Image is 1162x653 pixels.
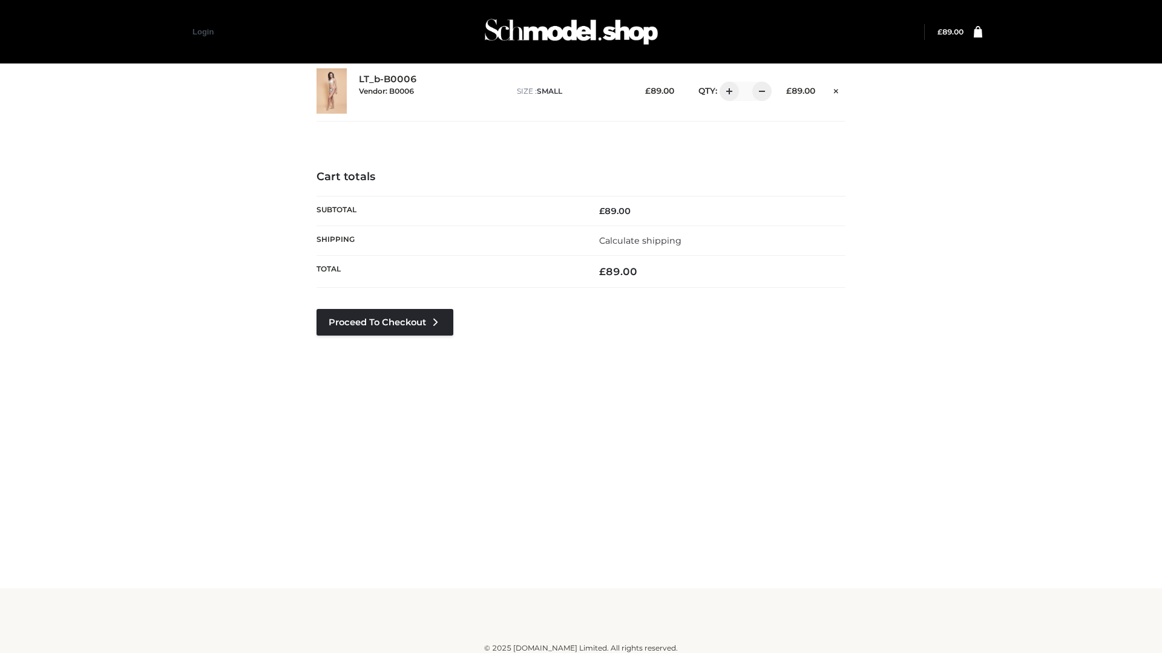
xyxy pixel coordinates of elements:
bdi: 89.00 [786,86,815,96]
th: Total [317,256,581,288]
th: Subtotal [317,196,581,226]
a: Remove this item [827,82,845,97]
a: Calculate shipping [599,235,681,246]
span: SMALL [537,86,562,96]
bdi: 89.00 [599,265,637,278]
p: size : [517,86,626,97]
span: £ [786,86,792,96]
img: Schmodel Admin 964 [481,8,662,56]
small: Vendor: B0006 [359,86,414,96]
a: Login [192,27,214,36]
div: QTY: [686,82,767,101]
span: £ [599,206,605,216]
div: LT_b-B0006 [359,74,505,108]
h4: Cart totals [317,171,845,184]
bdi: 89.00 [599,206,631,216]
span: £ [937,27,942,36]
bdi: 89.00 [937,27,963,36]
a: Proceed to Checkout [317,309,453,336]
span: £ [645,86,651,96]
span: £ [599,265,606,278]
th: Shipping [317,226,581,255]
a: £89.00 [937,27,963,36]
bdi: 89.00 [645,86,674,96]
